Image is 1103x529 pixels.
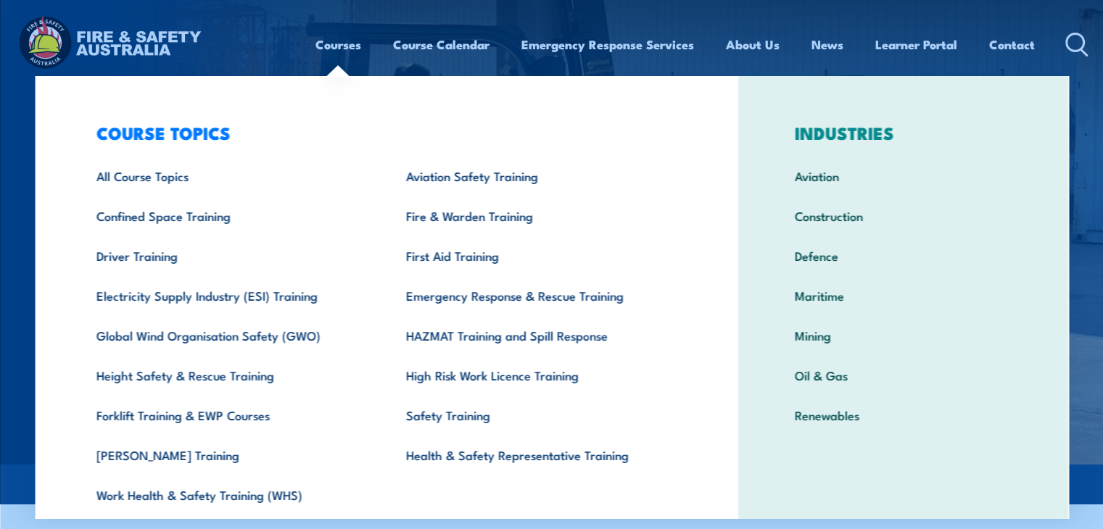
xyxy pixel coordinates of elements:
a: [PERSON_NAME] Training [73,435,383,475]
a: Aviation Safety Training [383,156,693,196]
a: Confined Space Training [73,196,383,236]
a: Defence [772,236,1035,275]
a: Mining [772,315,1035,355]
a: Fire & Warden Training [383,196,693,236]
a: All Course Topics [73,156,383,196]
a: Learner Portal [875,25,957,64]
a: Contact [989,25,1035,64]
a: Work Health & Safety Training (WHS) [73,475,383,515]
a: Emergency Response Services [521,25,694,64]
a: About Us [726,25,780,64]
a: High Risk Work Licence Training [383,355,693,395]
a: Height Safety & Rescue Training [73,355,383,395]
a: Health & Safety Representative Training [383,435,693,475]
a: Aviation [772,156,1035,196]
a: Forklift Training & EWP Courses [73,395,383,435]
a: Renewables [772,395,1035,435]
h3: INDUSTRIES [772,122,1035,143]
a: Safety Training [383,395,693,435]
a: Driver Training [73,236,383,275]
a: Global Wind Organisation Safety (GWO) [73,315,383,355]
a: Construction [772,196,1035,236]
a: Electricity Supply Industry (ESI) Training [73,275,383,315]
a: HAZMAT Training and Spill Response [383,315,693,355]
a: Emergency Response & Rescue Training [383,275,693,315]
a: First Aid Training [383,236,693,275]
a: Course Calendar [393,25,489,64]
a: News [811,25,843,64]
h3: COURSE TOPICS [73,122,693,143]
a: Maritime [772,275,1035,315]
a: Oil & Gas [772,355,1035,395]
a: Courses [315,25,361,64]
